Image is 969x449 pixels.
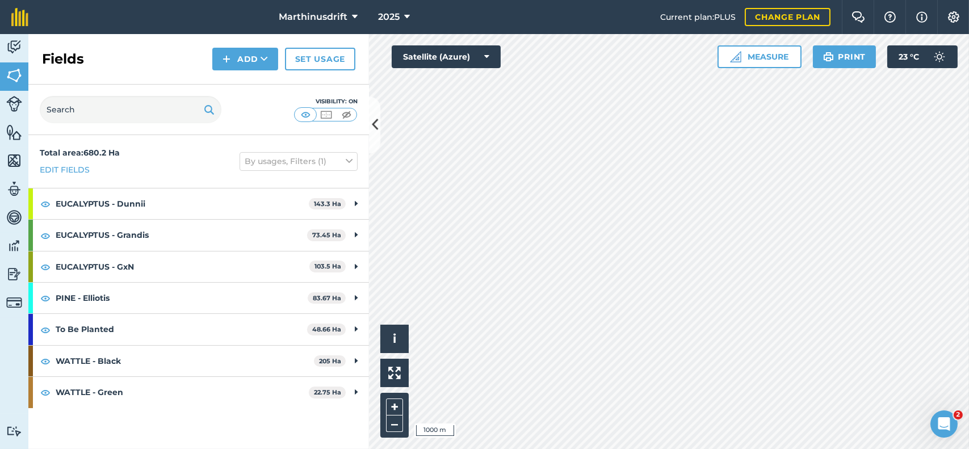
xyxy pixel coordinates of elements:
[730,51,741,62] img: Ruler icon
[56,251,309,282] strong: EUCALYPTUS - GxN
[294,97,358,106] div: Visibility: On
[6,266,22,283] img: svg+xml;base64,PD94bWwgdmVyc2lvbj0iMS4wIiBlbmNvZGluZz0idXRmLTgiPz4KPCEtLSBHZW5lcmF0b3I6IEFkb2JlIE...
[6,96,22,112] img: svg+xml;base64,PD94bWwgdmVyc2lvbj0iMS4wIiBlbmNvZGluZz0idXRmLTgiPz4KPCEtLSBHZW5lcmF0b3I6IEFkb2JlIE...
[851,11,865,23] img: Two speech bubbles overlapping with the left bubble in the forefront
[823,50,834,64] img: svg+xml;base64,PHN2ZyB4bWxucz0iaHR0cDovL3d3dy53My5vcmcvMjAwMC9zdmciIHdpZHRoPSIxOSIgaGVpZ2h0PSIyNC...
[319,109,333,120] img: svg+xml;base64,PHN2ZyB4bWxucz0iaHR0cDovL3d3dy53My5vcmcvMjAwMC9zdmciIHdpZHRoPSI1MCIgaGVpZ2h0PSI0MC...
[660,11,736,23] span: Current plan : PLUS
[313,294,341,302] strong: 83.67 Ha
[56,346,314,376] strong: WATTLE - Black
[947,11,960,23] img: A cog icon
[745,8,830,26] a: Change plan
[56,283,308,313] strong: PINE - Elliotis
[40,323,51,337] img: svg+xml;base64,PHN2ZyB4bWxucz0iaHR0cDovL3d3dy53My5vcmcvMjAwMC9zdmciIHdpZHRoPSIxOCIgaGVpZ2h0PSIyNC...
[6,124,22,141] img: svg+xml;base64,PHN2ZyB4bWxucz0iaHR0cDovL3d3dy53My5vcmcvMjAwMC9zdmciIHdpZHRoPSI1NiIgaGVpZ2h0PSI2MC...
[386,416,403,432] button: –
[28,220,369,250] div: EUCALYPTUS - Grandis73.45 Ha
[954,410,963,419] span: 2
[6,209,22,226] img: svg+xml;base64,PD94bWwgdmVyc2lvbj0iMS4wIiBlbmNvZGluZz0idXRmLTgiPz4KPCEtLSBHZW5lcmF0b3I6IEFkb2JlIE...
[28,251,369,282] div: EUCALYPTUS - GxN103.5 Ha
[40,197,51,211] img: svg+xml;base64,PHN2ZyB4bWxucz0iaHR0cDovL3d3dy53My5vcmcvMjAwMC9zdmciIHdpZHRoPSIxOCIgaGVpZ2h0PSIyNC...
[930,410,958,438] iframe: Intercom live chat
[56,377,309,408] strong: WATTLE - Green
[240,152,358,170] button: By usages, Filters (1)
[883,11,897,23] img: A question mark icon
[40,163,90,176] a: Edit fields
[40,96,221,123] input: Search
[6,152,22,169] img: svg+xml;base64,PHN2ZyB4bWxucz0iaHR0cDovL3d3dy53My5vcmcvMjAwMC9zdmciIHdpZHRoPSI1NiIgaGVpZ2h0PSI2MC...
[56,314,307,345] strong: To Be Planted
[40,291,51,305] img: svg+xml;base64,PHN2ZyB4bWxucz0iaHR0cDovL3d3dy53My5vcmcvMjAwMC9zdmciIHdpZHRoPSIxOCIgaGVpZ2h0PSIyNC...
[56,188,309,219] strong: EUCALYPTUS - Dunnii
[887,45,958,68] button: 23 °C
[204,103,215,116] img: svg+xml;base64,PHN2ZyB4bWxucz0iaHR0cDovL3d3dy53My5vcmcvMjAwMC9zdmciIHdpZHRoPSIxOSIgaGVpZ2h0PSIyNC...
[339,109,354,120] img: svg+xml;base64,PHN2ZyB4bWxucz0iaHR0cDovL3d3dy53My5vcmcvMjAwMC9zdmciIHdpZHRoPSI1MCIgaGVpZ2h0PSI0MC...
[6,67,22,84] img: svg+xml;base64,PHN2ZyB4bWxucz0iaHR0cDovL3d3dy53My5vcmcvMjAwMC9zdmciIHdpZHRoPSI1NiIgaGVpZ2h0PSI2MC...
[378,10,400,24] span: 2025
[393,331,396,346] span: i
[312,325,341,333] strong: 48.66 Ha
[212,48,278,70] button: Add
[6,295,22,310] img: svg+xml;base64,PD94bWwgdmVyc2lvbj0iMS4wIiBlbmNvZGluZz0idXRmLTgiPz4KPCEtLSBHZW5lcmF0b3I6IEFkb2JlIE...
[40,148,120,158] strong: Total area : 680.2 Ha
[11,8,28,26] img: fieldmargin Logo
[928,45,951,68] img: svg+xml;base64,PD94bWwgdmVyc2lvbj0iMS4wIiBlbmNvZGluZz0idXRmLTgiPz4KPCEtLSBHZW5lcmF0b3I6IEFkb2JlIE...
[56,220,307,250] strong: EUCALYPTUS - Grandis
[285,48,355,70] a: Set usage
[42,50,84,68] h2: Fields
[223,52,230,66] img: svg+xml;base64,PHN2ZyB4bWxucz0iaHR0cDovL3d3dy53My5vcmcvMjAwMC9zdmciIHdpZHRoPSIxNCIgaGVpZ2h0PSIyNC...
[40,354,51,368] img: svg+xml;base64,PHN2ZyB4bWxucz0iaHR0cDovL3d3dy53My5vcmcvMjAwMC9zdmciIHdpZHRoPSIxOCIgaGVpZ2h0PSIyNC...
[28,377,369,408] div: WATTLE - Green22.75 Ha
[813,45,876,68] button: Print
[392,45,501,68] button: Satellite (Azure)
[28,283,369,313] div: PINE - Elliotis83.67 Ha
[6,181,22,198] img: svg+xml;base64,PD94bWwgdmVyc2lvbj0iMS4wIiBlbmNvZGluZz0idXRmLTgiPz4KPCEtLSBHZW5lcmF0b3I6IEFkb2JlIE...
[40,229,51,242] img: svg+xml;base64,PHN2ZyB4bWxucz0iaHR0cDovL3d3dy53My5vcmcvMjAwMC9zdmciIHdpZHRoPSIxOCIgaGVpZ2h0PSIyNC...
[28,314,369,345] div: To Be Planted48.66 Ha
[314,388,341,396] strong: 22.75 Ha
[6,426,22,437] img: svg+xml;base64,PD94bWwgdmVyc2lvbj0iMS4wIiBlbmNvZGluZz0idXRmLTgiPz4KPCEtLSBHZW5lcmF0b3I6IEFkb2JlIE...
[40,385,51,399] img: svg+xml;base64,PHN2ZyB4bWxucz0iaHR0cDovL3d3dy53My5vcmcvMjAwMC9zdmciIHdpZHRoPSIxOCIgaGVpZ2h0PSIyNC...
[6,39,22,56] img: svg+xml;base64,PD94bWwgdmVyc2lvbj0iMS4wIiBlbmNvZGluZz0idXRmLTgiPz4KPCEtLSBHZW5lcmF0b3I6IEFkb2JlIE...
[916,10,928,24] img: svg+xml;base64,PHN2ZyB4bWxucz0iaHR0cDovL3d3dy53My5vcmcvMjAwMC9zdmciIHdpZHRoPSIxNyIgaGVpZ2h0PSIxNy...
[899,45,919,68] span: 23 ° C
[40,260,51,274] img: svg+xml;base64,PHN2ZyB4bWxucz0iaHR0cDovL3d3dy53My5vcmcvMjAwMC9zdmciIHdpZHRoPSIxOCIgaGVpZ2h0PSIyNC...
[299,109,313,120] img: svg+xml;base64,PHN2ZyB4bWxucz0iaHR0cDovL3d3dy53My5vcmcvMjAwMC9zdmciIHdpZHRoPSI1MCIgaGVpZ2h0PSI0MC...
[314,262,341,270] strong: 103.5 Ha
[6,237,22,254] img: svg+xml;base64,PD94bWwgdmVyc2lvbj0iMS4wIiBlbmNvZGluZz0idXRmLTgiPz4KPCEtLSBHZW5lcmF0b3I6IEFkb2JlIE...
[312,231,341,239] strong: 73.45 Ha
[314,200,341,208] strong: 143.3 Ha
[279,10,347,24] span: Marthinusdrift
[319,357,341,365] strong: 205 Ha
[380,325,409,353] button: i
[386,398,403,416] button: +
[28,188,369,219] div: EUCALYPTUS - Dunnii143.3 Ha
[28,346,369,376] div: WATTLE - Black205 Ha
[718,45,802,68] button: Measure
[388,367,401,379] img: Four arrows, one pointing top left, one top right, one bottom right and the last bottom left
